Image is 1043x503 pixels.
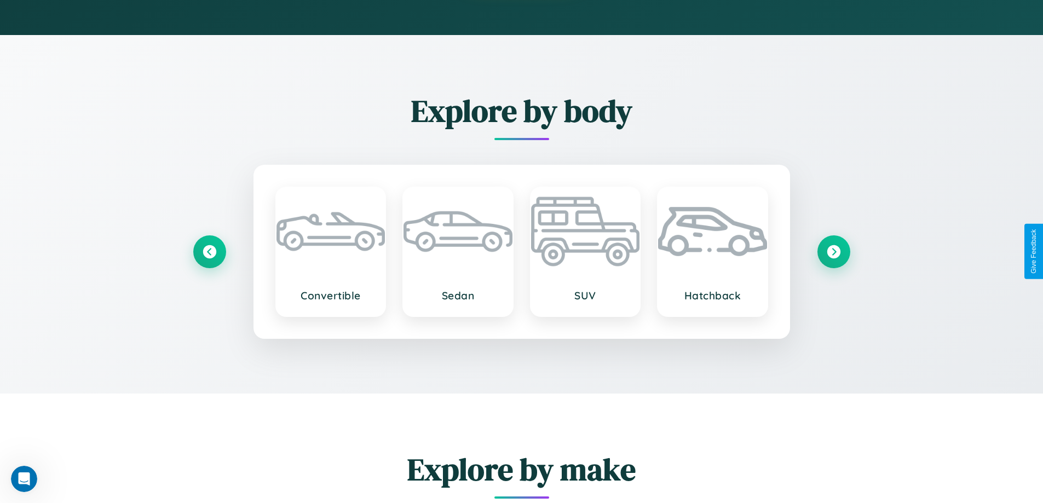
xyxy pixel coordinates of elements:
[287,289,374,302] h3: Convertible
[542,289,629,302] h3: SUV
[193,90,850,132] h2: Explore by body
[669,289,756,302] h3: Hatchback
[414,289,502,302] h3: Sedan
[193,448,850,490] h2: Explore by make
[1030,229,1038,274] div: Give Feedback
[11,466,37,492] iframe: Intercom live chat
